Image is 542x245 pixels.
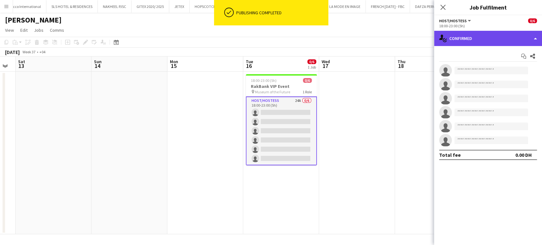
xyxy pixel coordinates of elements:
[21,50,37,54] span: Week 37
[439,23,537,28] div: 18:00-23:00 (5h)
[434,3,542,11] h3: Job Fulfilment
[398,59,405,64] span: Thu
[3,26,17,34] a: View
[246,83,317,89] h3: RakBank VIP Event
[246,96,317,165] app-card-role: Host/Hostess24A0/618:00-23:00 (5h)
[246,74,317,165] app-job-card: 18:00-23:00 (5h)0/6RakBank VIP Event Museum of the Future1 RoleHost/Hostess24A0/618:00-23:00 (5h)
[131,0,169,13] button: GITEX 2020/ 2025
[47,26,67,34] a: Comms
[410,0,482,13] button: DAFZA PERMANENT STAFF - 2019/2025
[439,18,472,23] button: Host/Hostess
[5,15,62,25] h1: [PERSON_NAME]
[439,152,461,158] div: Total fee
[439,18,467,23] span: Host/Hostess
[303,89,312,94] span: 1 Role
[5,27,14,33] span: View
[20,27,28,33] span: Edit
[307,59,316,64] span: 0/6
[39,50,45,54] div: +04
[316,0,366,13] button: LMI - LA MODE EN IMAGE
[397,62,405,70] span: 18
[17,62,25,70] span: 13
[50,27,64,33] span: Comms
[190,0,221,13] button: HOPSCOTCH
[18,26,30,34] a: Edit
[245,62,253,70] span: 16
[98,0,131,13] button: NAKHEEL PJSC
[46,0,98,13] button: SLS HOTEL & RESIDENCES
[93,62,102,70] span: 14
[31,26,46,34] a: Jobs
[303,78,312,83] span: 0/6
[528,18,537,23] span: 0/6
[366,0,410,13] button: FRENCH [DATE] - FBC
[434,31,542,46] div: Confirmed
[236,10,326,16] div: Publishing completed
[308,65,316,70] div: 1 Job
[515,152,532,158] div: 0.00 DH
[34,27,43,33] span: Jobs
[246,59,253,64] span: Tue
[170,59,178,64] span: Mon
[322,59,330,64] span: Wed
[255,89,290,94] span: Museum of the Future
[94,59,102,64] span: Sun
[5,49,20,55] div: [DATE]
[169,62,178,70] span: 15
[251,78,277,83] span: 18:00-23:00 (5h)
[321,62,330,70] span: 17
[169,0,190,13] button: JETEX
[18,59,25,64] span: Sat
